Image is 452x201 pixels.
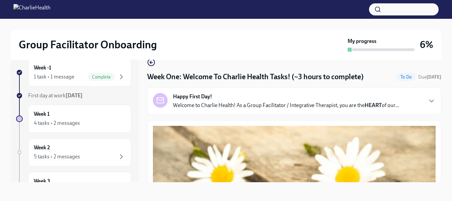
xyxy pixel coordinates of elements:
img: CharlieHealth [13,4,51,15]
span: To Do [396,74,416,80]
span: Complete [88,74,115,80]
h6: Week 2 [34,144,50,151]
div: 4 tasks • 2 messages [34,119,80,127]
strong: HEART [365,102,382,108]
span: First day at work [28,92,83,99]
strong: [DATE] [427,74,441,80]
a: Week 3 [16,172,131,200]
span: Due [418,74,441,80]
a: Week 14 tasks • 2 messages [16,105,131,133]
h4: Week One: Welcome To Charlie Health Tasks! (~3 hours to complete) [147,72,364,82]
h6: Week 1 [34,110,50,118]
a: Week -11 task • 1 messageComplete [16,58,131,87]
h6: Week -1 [34,64,51,71]
div: 5 tasks • 2 messages [34,153,80,160]
strong: My progress [348,38,376,45]
a: First day at work[DATE] [16,92,131,99]
h2: Group Facilitator Onboarding [19,38,157,51]
h3: 6% [420,39,433,51]
a: Week 25 tasks • 2 messages [16,138,131,166]
div: 1 task • 1 message [34,73,74,81]
p: Welcome to Charlie Health! As a Group Facilitator / Integrative Therapist, you are the of our... [173,102,399,109]
strong: Happy First Day! [173,93,212,100]
h6: Week 3 [34,178,50,185]
strong: [DATE] [66,92,83,99]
